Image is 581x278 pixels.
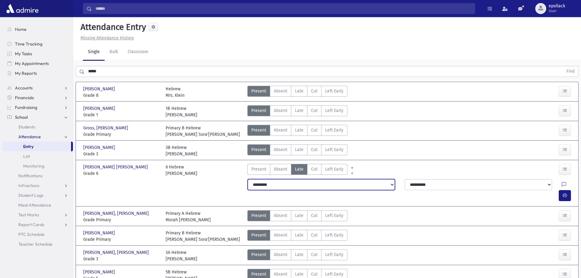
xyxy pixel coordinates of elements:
span: Absent [274,88,287,94]
span: Left Early [325,146,343,153]
span: Present [251,107,266,114]
span: epollack [549,4,565,9]
span: Absent [274,232,287,238]
span: Gross, [PERSON_NAME] [83,125,129,131]
span: Absent [274,146,287,153]
a: List [2,151,73,161]
span: Late [295,127,303,133]
span: Cut [311,212,317,219]
span: Present [251,88,266,94]
a: Teacher Schedule [2,239,73,249]
span: [PERSON_NAME], [PERSON_NAME] [83,249,150,256]
span: Cut [311,88,317,94]
div: AttTypes [247,144,347,157]
span: Present [251,232,266,238]
a: Bulk [105,44,123,61]
a: Home [2,24,73,34]
span: My Reports [15,70,37,76]
span: Late [295,146,303,153]
span: [PERSON_NAME] [83,86,116,92]
a: My Appointments [2,59,73,68]
span: Monitoring [23,163,44,169]
span: My Tasks [15,51,32,56]
span: Grade 3 [83,256,160,262]
span: Late [295,212,303,219]
span: [PERSON_NAME] [83,230,116,236]
div: Primary B Hebrew [PERSON_NAME] Sora'[PERSON_NAME] [166,230,240,243]
span: Cut [311,251,317,258]
span: Present [251,271,266,277]
span: Students [18,124,35,130]
span: Test Marks [18,212,39,218]
span: [PERSON_NAME] [83,269,116,275]
input: Search [92,3,475,14]
a: Accounts [2,83,73,93]
span: User [549,9,565,13]
div: 6 Hebrew [PERSON_NAME] [166,164,197,177]
span: Student Logs [18,193,43,198]
span: Cut [311,127,317,133]
span: List [23,153,30,159]
a: Entry [2,142,71,151]
span: Cut [311,107,317,114]
span: Present [251,146,266,153]
a: Student Logs [2,190,73,200]
a: Financials [2,93,73,103]
div: Hebrew Mrs. Klein [166,86,185,99]
span: Infractions [18,183,39,188]
span: Present [251,127,266,133]
span: Report Cards [18,222,44,227]
span: Present [251,166,266,172]
span: Fundraising [15,105,37,110]
span: Left Early [325,232,343,238]
div: Primary A Hebrew Morah [PERSON_NAME] [166,210,211,223]
a: School [2,112,73,122]
span: My Appointments [15,61,49,66]
span: Financials [15,95,34,100]
span: Late [295,166,303,172]
a: Time Tracking [2,39,73,49]
span: Absent [274,251,287,258]
span: Late [295,88,303,94]
div: AttTypes [247,125,347,138]
span: Cut [311,232,317,238]
span: Cut [311,166,317,172]
a: PTC Schedule [2,229,73,239]
span: Time Tracking [15,41,42,47]
a: Missing Attendance History [78,35,134,41]
a: Test Marks [2,210,73,220]
span: Absent [274,127,287,133]
span: Left Early [325,212,343,219]
a: My Tasks [2,49,73,59]
a: Attendance [2,132,73,142]
a: Monitoring [2,161,73,171]
span: [PERSON_NAME] [83,144,116,151]
span: Cut [311,146,317,153]
span: Teacher Schedule [18,241,52,247]
span: Left Early [325,107,343,114]
a: Fundraising [2,103,73,112]
span: Notifications [18,173,42,179]
span: Grade 3 [83,151,160,157]
span: [PERSON_NAME] [PERSON_NAME] [83,164,149,170]
span: Left Early [325,251,343,258]
span: Late [295,251,303,258]
a: Meal Attendance [2,200,73,210]
div: 3B Hebrew [PERSON_NAME] [166,144,197,157]
h5: Attendance Entry [78,22,146,32]
a: Single [83,44,105,61]
span: Grade Primary [83,236,160,243]
span: Absent [274,166,287,172]
span: Late [295,232,303,238]
a: Notifications [2,171,73,181]
span: PTC Schedule [18,232,45,237]
a: Report Cards [2,220,73,229]
span: Late [295,271,303,277]
span: Grade 6 [83,170,160,177]
a: Classroom [123,44,153,61]
span: Grade 8 [83,92,160,99]
span: School [15,114,28,120]
a: Students [2,122,73,132]
div: AttTypes [247,230,347,243]
span: Grade 1 [83,112,160,118]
